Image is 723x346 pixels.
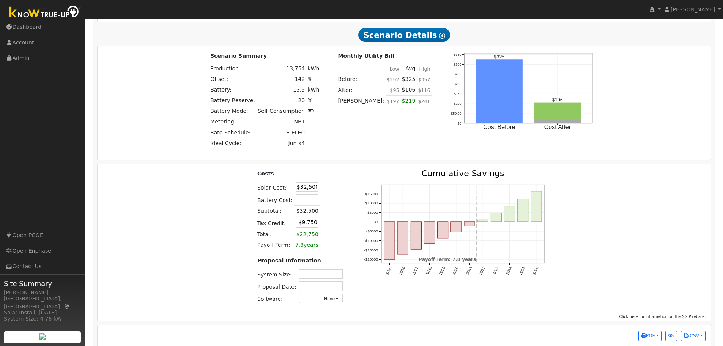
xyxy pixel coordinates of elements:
[257,95,306,106] td: 20
[454,102,462,106] text: $100
[532,266,540,275] text: 2036
[294,205,320,216] td: $32,500
[4,295,81,311] div: [GEOGRAPHIC_DATA], [GEOGRAPHIC_DATA]
[417,85,432,96] td: $116
[257,85,306,95] td: 13.5
[385,266,393,275] text: 2025
[451,222,462,232] rect: onclick=""
[531,191,542,222] rect: onclick=""
[494,54,505,60] text: $325
[364,248,378,252] text: -$15000
[412,266,420,275] text: 2027
[288,140,305,146] span: Jun x4
[386,85,400,96] td: $95
[518,199,529,221] rect: onclick=""
[553,97,563,103] text: $106
[425,266,433,275] text: 2028
[454,63,462,66] text: $300
[256,229,294,240] td: Total:
[39,333,46,340] img: retrieve
[6,4,85,21] img: Know True-Up
[398,222,408,254] rect: onclick=""
[439,33,445,39] i: Show Help
[419,257,477,262] text: Payoff Term: 7.8 years
[358,28,450,42] span: Scenario Details
[399,266,406,275] text: 2026
[458,122,462,125] text: $0
[665,331,677,341] button: Generate Report Link
[257,171,274,177] u: Costs
[419,66,430,72] u: High
[257,127,306,138] td: E-ELEC
[256,268,298,280] td: System Size:
[337,95,386,111] td: [PERSON_NAME]:
[209,138,257,149] td: Ideal Cycle:
[451,112,462,115] text: $50.00
[478,220,488,222] rect: onclick=""
[4,278,81,289] span: Site Summary
[544,124,571,131] text: Cost After
[534,103,581,120] rect: onclick=""
[256,292,298,305] td: Software:
[209,127,257,138] td: Rate Schedule:
[256,280,298,292] td: Proposal Date:
[256,205,294,216] td: Subtotal:
[681,331,706,341] button: CSV
[256,181,294,193] td: Solar Cost:
[386,74,400,84] td: $292
[641,333,655,338] span: PDF
[417,74,432,84] td: $357
[257,106,306,117] td: Self Consumption
[452,266,460,275] text: 2030
[422,169,504,178] text: Cumulative Savings
[465,222,475,226] rect: onclick=""
[306,63,321,74] td: kWh
[306,85,321,95] td: kWh
[638,331,662,341] button: PDF
[454,53,462,57] text: $350
[306,74,321,84] td: %
[209,74,257,84] td: Offset:
[484,124,516,131] text: Cost Before
[519,266,527,275] text: 2035
[337,74,386,84] td: Before:
[400,95,417,111] td: $219
[384,222,395,259] rect: onclick=""
[619,314,706,319] span: Click here for information on the SGIP rebate.
[417,95,432,111] td: $241
[364,257,378,261] text: -$20000
[386,95,400,111] td: $197
[424,222,435,244] rect: onclick=""
[438,222,448,238] rect: onclick=""
[365,201,378,205] text: $10000
[400,85,417,96] td: $106
[405,65,415,71] u: Avg
[299,294,343,303] button: None
[4,289,81,297] div: [PERSON_NAME]
[256,193,294,206] td: Battery Cost:
[337,85,386,96] td: After:
[390,66,399,72] u: Low
[209,117,257,127] td: Metering:
[466,266,473,275] text: 2031
[294,229,320,240] td: $22,750
[365,191,378,196] text: $15000
[454,92,462,96] text: $150
[210,53,267,59] u: Scenario Summary
[64,303,71,310] a: Map
[671,6,715,13] span: [PERSON_NAME]
[454,73,462,76] text: $250
[295,242,304,248] span: 7.8
[366,229,378,233] text: -$5000
[257,258,321,264] u: Proposal Information
[368,210,378,215] text: $5000
[257,74,306,84] td: 142
[256,240,294,250] td: Payoff Term:
[534,120,581,123] rect: onclick=""
[479,266,487,275] text: 2032
[338,53,394,59] u: Monthly Utility Bill
[411,222,422,249] rect: onclick=""
[476,60,523,123] rect: onclick=""
[439,266,446,275] text: 2029
[400,74,417,84] td: $325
